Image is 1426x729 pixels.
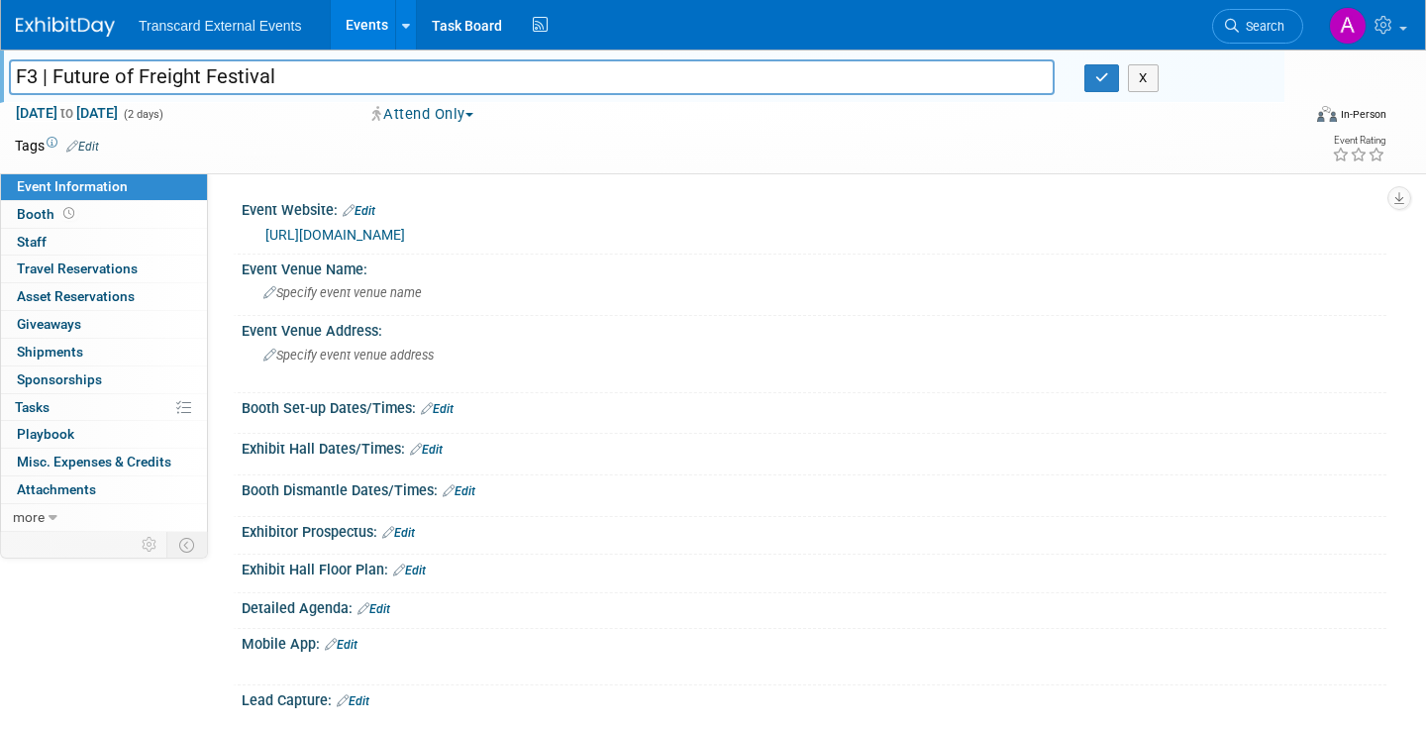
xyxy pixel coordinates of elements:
a: Edit [393,564,426,577]
div: Lead Capture: [242,685,1386,711]
a: Sponsorships [1,366,207,393]
a: Shipments [1,339,207,365]
div: In-Person [1340,107,1386,122]
td: Toggle Event Tabs [167,532,208,558]
a: Misc. Expenses & Credits [1,449,207,475]
a: Edit [410,443,443,457]
a: Playbook [1,421,207,448]
a: Edit [382,526,415,540]
span: Attachments [17,481,96,497]
a: Edit [337,694,369,708]
td: Personalize Event Tab Strip [133,532,167,558]
a: Attachments [1,476,207,503]
span: more [13,509,45,525]
span: Tasks [15,399,50,415]
span: to [57,105,76,121]
a: Event Information [1,173,207,200]
a: more [1,504,207,531]
a: Edit [421,402,454,416]
div: Event Venue Address: [242,316,1386,341]
span: (2 days) [122,108,163,121]
img: ExhibitDay [16,17,115,37]
div: Mobile App: [242,629,1386,655]
span: Booth not reserved yet [59,206,78,221]
a: Travel Reservations [1,256,207,282]
a: Tasks [1,394,207,421]
div: Event Venue Name: [242,255,1386,279]
img: Ana Brahuta [1329,7,1367,45]
a: Edit [343,204,375,218]
span: Event Information [17,178,128,194]
div: Booth Dismantle Dates/Times: [242,475,1386,501]
span: Shipments [17,344,83,360]
div: Event Website: [242,195,1386,221]
a: Edit [325,638,357,652]
div: Exhibitor Prospectus: [242,517,1386,543]
a: Giveaways [1,311,207,338]
span: Sponsorships [17,371,102,387]
span: Specify event venue address [263,348,434,363]
a: Edit [357,602,390,616]
td: Tags [15,136,99,156]
span: Transcard External Events [139,18,301,34]
div: Booth Set-up Dates/Times: [242,393,1386,419]
button: Attend Only [365,104,481,125]
span: Search [1239,19,1284,34]
span: Specify event venue name [263,285,422,300]
button: X [1128,64,1159,92]
div: Event Rating [1332,136,1385,146]
span: Giveaways [17,316,81,332]
div: Exhibit Hall Dates/Times: [242,434,1386,460]
span: Playbook [17,426,74,442]
span: Asset Reservations [17,288,135,304]
div: Detailed Agenda: [242,593,1386,619]
a: Edit [443,484,475,498]
span: Staff [17,234,47,250]
div: Exhibit Hall Floor Plan: [242,555,1386,580]
span: Travel Reservations [17,260,138,276]
span: Misc. Expenses & Credits [17,454,171,469]
span: Booth [17,206,78,222]
a: Staff [1,229,207,256]
a: Search [1212,9,1303,44]
div: Event Format [1182,103,1386,133]
a: Edit [66,140,99,154]
img: Format-Inperson.png [1317,106,1337,122]
span: [DATE] [DATE] [15,104,119,122]
a: Booth [1,201,207,228]
a: [URL][DOMAIN_NAME] [265,227,405,243]
a: Asset Reservations [1,283,207,310]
